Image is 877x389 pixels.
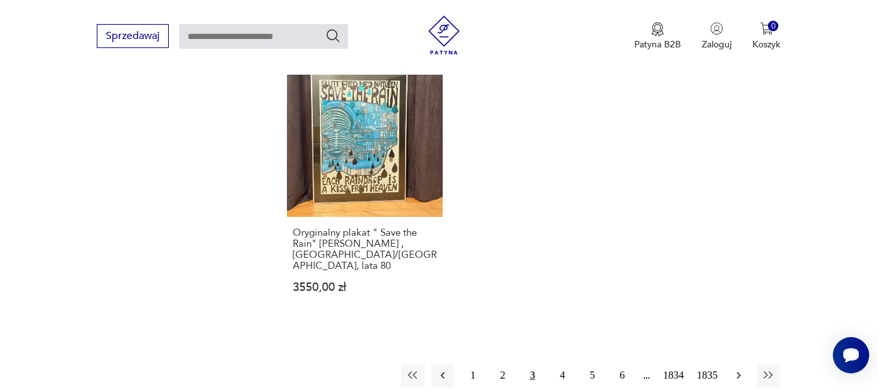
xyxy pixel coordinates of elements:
button: 1 [461,364,484,387]
iframe: Smartsupp widget button [833,337,869,373]
img: Ikona medalu [651,22,664,36]
img: Ikona koszyka [760,22,773,35]
button: Patyna B2B [634,22,681,51]
button: 4 [550,364,574,387]
button: 1834 [660,364,687,387]
p: 3550,00 zł [293,282,437,293]
a: Ikona medaluPatyna B2B [634,22,681,51]
button: 3 [521,364,544,387]
a: Sprzedawaj [97,32,169,42]
button: 6 [610,364,634,387]
p: Patyna B2B [634,38,681,51]
button: 1835 [693,364,721,387]
img: Ikonka użytkownika [710,22,723,35]
a: Oryginalny plakat " Save the Rain" Friedensreich Hundertwasser , Austria/Szwajcaria, lata 80Orygi... [287,60,443,318]
img: Patyna - sklep z meblami i dekoracjami vintage [425,16,463,55]
p: Koszyk [752,38,780,51]
button: Zaloguj [702,22,732,51]
button: Szukaj [325,28,341,44]
button: Sprzedawaj [97,24,169,48]
div: 0 [768,21,779,32]
h3: Oryginalny plakat " Save the Rain" [PERSON_NAME] , [GEOGRAPHIC_DATA]/[GEOGRAPHIC_DATA], lata 80 [293,227,437,271]
button: 0Koszyk [752,22,780,51]
button: 5 [580,364,604,387]
p: Zaloguj [702,38,732,51]
button: 2 [491,364,514,387]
